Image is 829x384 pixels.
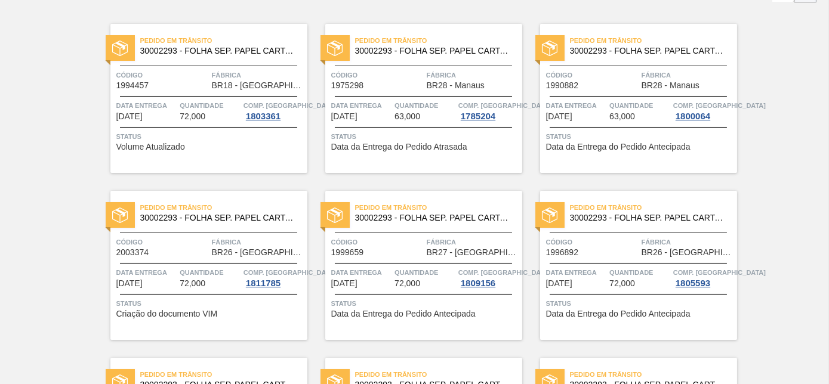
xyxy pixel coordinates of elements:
[331,112,358,121] span: 28/08/2025
[570,202,737,213] span: Pedido em Trânsito
[546,236,639,248] span: Código
[546,279,572,288] span: 01/09/2025
[212,236,304,248] span: Fábrica
[673,267,766,278] span: Comp. Carga
[116,236,209,248] span: Código
[212,248,304,257] span: BR26 - Uberlândia
[642,236,734,248] span: Fábrica
[570,35,737,47] span: Pedido em Trânsito
[673,100,734,121] a: Comp. [GEOGRAPHIC_DATA]1800064
[542,208,557,223] img: status
[244,112,283,121] div: 1803361
[180,279,205,288] span: 72,000
[327,208,343,223] img: status
[116,112,143,121] span: 27/08/2025
[244,278,283,288] div: 1811785
[331,81,364,90] span: 1975298
[112,41,128,56] img: status
[244,267,336,278] span: Comp. Carga
[522,24,737,173] a: statusPedido em Trânsito30002293 - FOLHA SEP. PAPEL CARTAO 1200x1000M 350gCódigo1990882FábricaBR2...
[609,100,670,112] span: Quantidade
[140,368,307,380] span: Pedido em Trânsito
[331,298,519,309] span: Status
[458,100,519,121] a: Comp. [GEOGRAPHIC_DATA]1785204
[546,143,691,151] span: Data da Entrega do Pedido Antecipada
[395,267,455,278] span: Quantidade
[355,213,513,222] span: 30002293 - FOLHA SEP. PAPEL CARTAO 1200x1000M 350g
[116,279,143,288] span: 29/08/2025
[331,143,467,151] span: Data da Entrega do Pedido Atrasada
[331,279,358,288] span: 29/08/2025
[140,202,307,213] span: Pedido em Trânsito
[140,47,298,55] span: 30002293 - FOLHA SEP. PAPEL CARTAO 1200x1000M 350g
[116,267,177,278] span: Data entrega
[546,100,607,112] span: Data entrega
[180,112,205,121] span: 72,000
[331,131,519,143] span: Status
[609,279,635,288] span: 72,000
[395,279,420,288] span: 72,000
[609,267,670,278] span: Quantidade
[112,208,128,223] img: status
[546,112,572,121] span: 29/08/2025
[180,267,241,278] span: Quantidade
[522,191,737,340] a: statusPedido em Trânsito30002293 - FOLHA SEP. PAPEL CARTAO 1200x1000M 350gCódigo1996892FábricaBR2...
[458,112,498,121] div: 1785204
[427,69,519,81] span: Fábrica
[244,267,304,288] a: Comp. [GEOGRAPHIC_DATA]1811785
[570,47,728,55] span: 30002293 - FOLHA SEP. PAPEL CARTAO 1200x1000M 350g
[458,278,498,288] div: 1809156
[673,112,713,121] div: 1800064
[212,81,304,90] span: BR18 - Pernambuco
[546,81,579,90] span: 1990882
[546,298,734,309] span: Status
[116,131,304,143] span: Status
[546,267,607,278] span: Data entrega
[140,35,307,47] span: Pedido em Trânsito
[355,368,522,380] span: Pedido em Trânsito
[244,100,304,121] a: Comp. [GEOGRAPHIC_DATA]1803361
[570,213,728,222] span: 30002293 - FOLHA SEP. PAPEL CARTAO 1200x1000M 350g
[642,81,699,90] span: BR28 - Manaus
[542,41,557,56] img: status
[331,236,424,248] span: Código
[570,368,737,380] span: Pedido em Trânsito
[427,236,519,248] span: Fábrica
[331,267,392,278] span: Data entrega
[116,309,218,318] span: Criação do documento VIM
[331,69,424,81] span: Código
[140,213,298,222] span: 30002293 - FOLHA SEP. PAPEL CARTAO 1200x1000M 350g
[642,69,734,81] span: Fábrica
[116,248,149,257] span: 2003374
[458,267,551,278] span: Comp. Carga
[331,248,364,257] span: 1999659
[673,278,713,288] div: 1805593
[327,41,343,56] img: status
[116,81,149,90] span: 1994457
[116,143,185,151] span: Volume Atualizado
[307,24,522,173] a: statusPedido em Trânsito30002293 - FOLHA SEP. PAPEL CARTAO 1200x1000M 350gCódigo1975298FábricaBR2...
[395,100,455,112] span: Quantidade
[180,100,241,112] span: Quantidade
[395,112,420,121] span: 63,000
[307,191,522,340] a: statusPedido em Trânsito30002293 - FOLHA SEP. PAPEL CARTAO 1200x1000M 350gCódigo1999659FábricaBR2...
[546,69,639,81] span: Código
[673,100,766,112] span: Comp. Carga
[116,298,304,309] span: Status
[546,131,734,143] span: Status
[116,100,177,112] span: Data entrega
[458,100,551,112] span: Comp. Carga
[355,202,522,213] span: Pedido em Trânsito
[93,191,307,340] a: statusPedido em Trânsito30002293 - FOLHA SEP. PAPEL CARTAO 1200x1000M 350gCódigo2003374FábricaBR2...
[427,81,485,90] span: BR28 - Manaus
[355,47,513,55] span: 30002293 - FOLHA SEP. PAPEL CARTAO 1200x1000M 350g
[244,100,336,112] span: Comp. Carga
[642,248,734,257] span: BR26 - Uberlândia
[331,309,476,318] span: Data da Entrega do Pedido Antecipada
[116,69,209,81] span: Código
[458,267,519,288] a: Comp. [GEOGRAPHIC_DATA]1809156
[546,248,579,257] span: 1996892
[355,35,522,47] span: Pedido em Trânsito
[427,248,519,257] span: BR27 - Nova Minas
[546,309,691,318] span: Data da Entrega do Pedido Antecipada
